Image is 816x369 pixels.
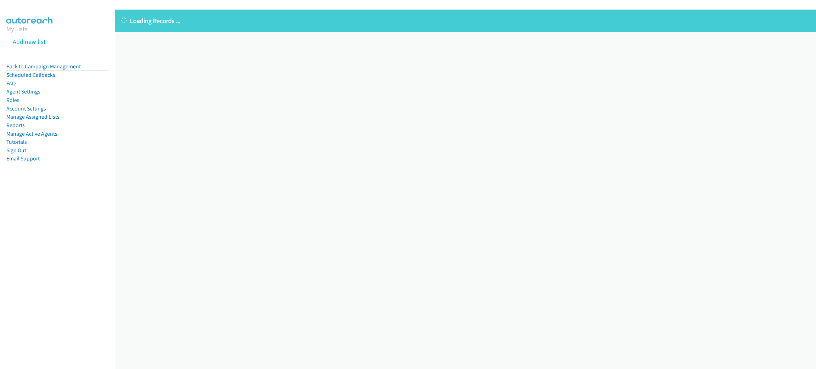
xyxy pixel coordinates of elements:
a: Add new list [13,38,46,46]
a: FAQ [6,80,16,87]
a: Tutorials [6,138,27,145]
a: Back to Campaign Management [6,63,81,70]
a: Roles [6,97,19,103]
a: Email Support [6,155,40,162]
a: My Lists [6,25,28,33]
a: Account Settings [6,105,46,112]
a: Reports [6,122,25,129]
a: Sign Out [6,147,26,154]
p: Loading Records ... [121,16,810,25]
a: Manage Active Agents [6,130,57,137]
a: Manage Assigned Lists [6,113,59,120]
a: Scheduled Callbacks [6,72,55,78]
a: Agent Settings [6,88,40,95]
